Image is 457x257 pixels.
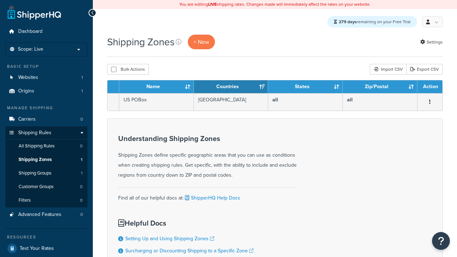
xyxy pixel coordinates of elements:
th: Action [417,80,442,93]
a: All Shipping Rules 0 [5,140,87,153]
span: 0 [80,197,82,203]
span: Shipping Rules [18,130,51,136]
th: Zip/Postal: activate to sort column ascending [343,80,417,93]
th: States: activate to sort column ascending [268,80,343,93]
th: Name: activate to sort column ascending [119,80,194,93]
span: Scope: Live [18,46,43,52]
button: Open Resource Center [432,232,450,250]
a: Dashboard [5,25,87,38]
div: Resources [5,234,87,240]
a: ShipperHQ Home [7,5,61,20]
a: Setting Up and Using Shipping Zones [125,235,214,242]
li: All Shipping Rules [5,140,87,153]
span: Dashboard [18,29,42,35]
a: ShipperHQ Help Docs [184,194,240,202]
span: Websites [18,75,38,81]
span: 1 [81,88,83,94]
td: [GEOGRAPHIC_DATA] [194,93,268,111]
li: Filters [5,194,87,207]
span: Shipping Groups [19,170,51,176]
span: 1 [81,170,82,176]
div: Import CSV [370,64,406,75]
b: all [272,96,278,104]
strong: 279 days [339,19,357,25]
span: Customer Groups [19,184,54,190]
button: Bulk Actions [107,64,149,75]
li: Customer Groups [5,180,87,193]
span: Filters [19,197,31,203]
a: Export CSV [406,64,443,75]
span: Origins [18,88,34,94]
b: LIVE [208,1,217,7]
a: Surcharging or Discounting Shipping to a Specific Zone [125,247,253,255]
div: Basic Setup [5,64,87,70]
span: 1 [81,75,83,81]
a: Carriers 0 [5,113,87,126]
span: Advanced Features [18,212,61,218]
li: Carriers [5,113,87,126]
li: Shipping Rules [5,126,87,208]
a: Websites 1 [5,71,87,84]
li: Shipping Zones [5,153,87,166]
span: 0 [80,184,82,190]
span: All Shipping Rules [19,143,55,149]
a: + New [188,35,215,49]
a: Advanced Features 0 [5,208,87,221]
a: Shipping Zones 1 [5,153,87,166]
span: Test Your Rates [20,246,54,252]
span: Carriers [18,116,36,122]
li: Advanced Features [5,208,87,221]
div: remaining on your Free Trial [327,16,417,27]
span: 1 [81,157,82,163]
li: Websites [5,71,87,84]
h3: Helpful Docs [118,219,253,227]
a: Test Your Rates [5,242,87,255]
span: 0 [80,116,83,122]
span: 0 [80,143,82,149]
h1: Shipping Zones [107,35,175,49]
a: Customer Groups 0 [5,180,87,193]
span: Shipping Zones [19,157,52,163]
a: Settings [420,37,443,47]
div: Shipping Zones define specific geographic areas that you can use as conditions when creating ship... [118,135,297,180]
span: + New [194,38,209,46]
b: all [347,96,353,104]
a: Origins 1 [5,85,87,98]
li: Shipping Groups [5,167,87,180]
div: Find all of our helpful docs at: [118,187,297,203]
li: Origins [5,85,87,98]
h3: Understanding Shipping Zones [118,135,297,142]
a: Shipping Rules [5,126,87,140]
th: Countries: activate to sort column ascending [194,80,268,93]
a: Filters 0 [5,194,87,207]
div: Manage Shipping [5,105,87,111]
td: US POBox [119,93,194,111]
a: Shipping Groups 1 [5,167,87,180]
span: 0 [80,212,83,218]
